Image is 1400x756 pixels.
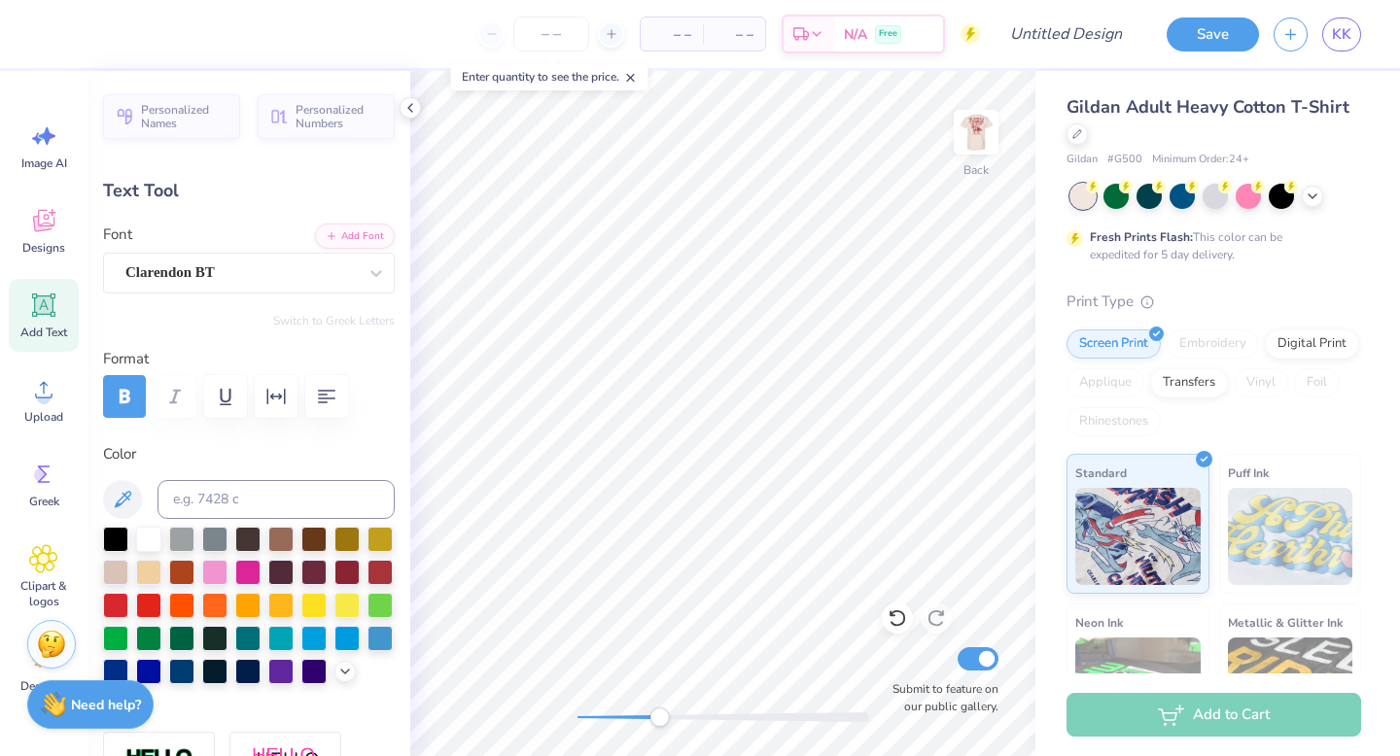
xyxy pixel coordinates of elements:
[296,103,383,130] span: Personalized Numbers
[1075,637,1201,735] img: Neon Ink
[103,94,240,139] button: Personalized Names
[1228,488,1353,585] img: Puff Ink
[103,443,395,465] label: Color
[1332,23,1351,46] span: KK
[513,17,589,52] input: – –
[1322,17,1361,52] a: KK
[1075,488,1201,585] img: Standard
[103,223,132,246] label: Font
[258,94,395,139] button: Personalized Numbers
[1228,612,1343,633] span: Metallic & Glitter Ink
[882,680,998,715] label: Submit to feature on our public gallery.
[24,409,63,425] span: Upload
[20,678,67,694] span: Decorate
[995,15,1137,53] input: Untitled Design
[1150,368,1228,397] div: Transfers
[157,480,395,519] input: e.g. 7428 c
[1167,329,1259,359] div: Embroidery
[1152,152,1249,168] span: Minimum Order: 24 +
[652,24,691,45] span: – –
[141,103,228,130] span: Personalized Names
[29,494,59,509] span: Greek
[1234,368,1288,397] div: Vinyl
[879,27,897,41] span: Free
[957,113,996,152] img: Back
[1075,612,1123,633] span: Neon Ink
[1067,329,1161,359] div: Screen Print
[1167,17,1259,52] button: Save
[1067,291,1361,313] div: Print Type
[315,223,395,249] button: Add Font
[1228,463,1269,483] span: Puff Ink
[273,313,395,328] button: Switch to Greek Letters
[1090,229,1193,245] strong: Fresh Prints Flash:
[12,578,76,609] span: Clipart & logos
[20,325,67,340] span: Add Text
[1107,152,1142,168] span: # G500
[71,696,141,714] strong: Need help?
[844,24,867,45] span: N/A
[649,707,669,727] div: Accessibility label
[21,155,67,171] span: Image AI
[1265,329,1359,359] div: Digital Print
[1228,637,1353,735] img: Metallic & Glitter Ink
[1067,152,1098,168] span: Gildan
[1090,228,1329,263] div: This color can be expedited for 5 day delivery.
[1067,368,1144,397] div: Applique
[103,348,395,370] label: Format
[22,240,65,256] span: Designs
[1294,368,1340,397] div: Foil
[715,24,753,45] span: – –
[1067,407,1161,436] div: Rhinestones
[1067,95,1349,119] span: Gildan Adult Heavy Cotton T-Shirt
[103,178,395,204] div: Text Tool
[1075,463,1127,483] span: Standard
[963,161,989,179] div: Back
[451,63,648,90] div: Enter quantity to see the price.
